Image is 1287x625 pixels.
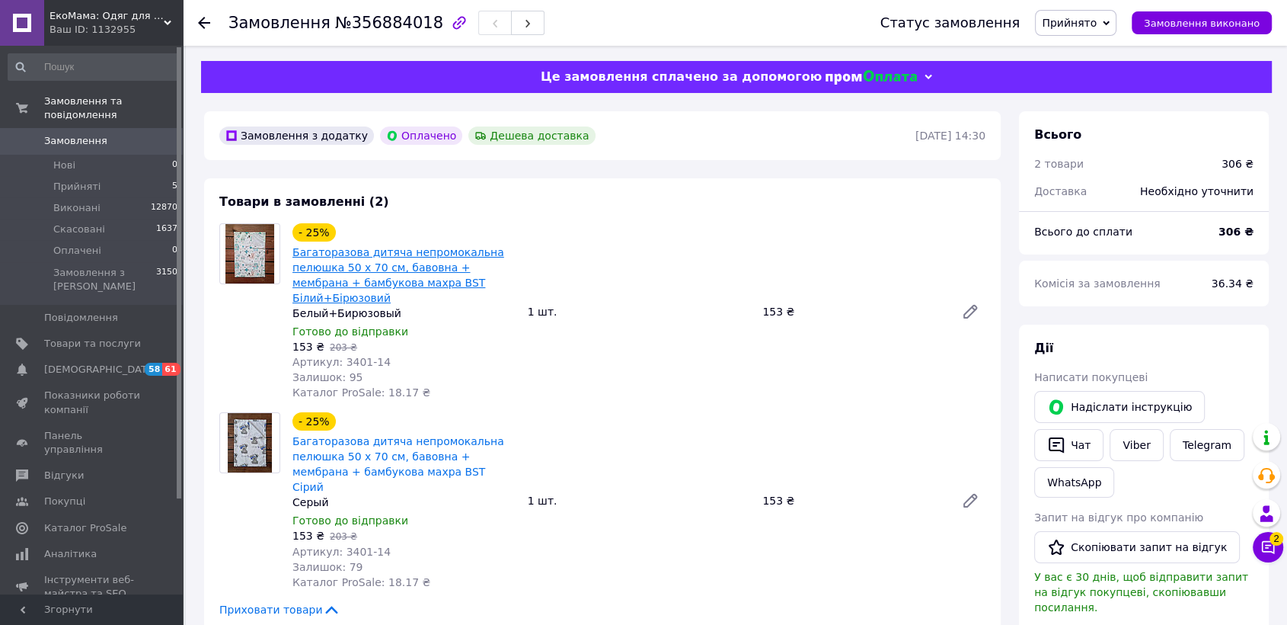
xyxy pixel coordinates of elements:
[915,130,985,142] time: [DATE] 14:30
[1131,175,1263,208] div: Необхідно уточнити
[292,246,504,304] a: Багаторазова дитяча непромокальна пелюшка 50 х 70 см, бавовна + мембрана + бамбукова махра BST Бі...
[1034,341,1053,355] span: Дії
[44,495,85,508] span: Покупці
[292,386,430,399] span: Каталог ProSale: 18.17 ₴
[53,266,156,293] span: Замовлення з [PERSON_NAME]
[44,469,84,482] span: Відгуки
[292,371,362,383] span: Залишок: 95
[522,301,757,322] div: 1 шт.
[53,244,101,258] span: Оплачені
[44,311,118,325] span: Повідомлення
[1034,391,1205,423] button: Надіслати інструкцію
[172,180,177,194] span: 5
[1269,532,1283,546] span: 2
[162,363,180,376] span: 61
[292,546,391,558] span: Артикул: 3401-14
[1034,185,1087,197] span: Доставка
[44,573,141,601] span: Інструменти веб-майстра та SEO
[1144,18,1260,29] span: Замовлення виконано
[219,602,340,617] span: Приховати товари
[44,389,141,416] span: Показники роботи компанії
[44,337,141,351] span: Товари та послуги
[44,547,97,561] span: Аналітика
[44,363,157,377] span: [DEMOGRAPHIC_DATA]
[1034,511,1203,524] span: Запит на відгук про компанію
[292,325,408,338] span: Готово до відправки
[826,70,917,85] img: evopay logo
[1034,531,1240,563] button: Скопіювати запит на відгук
[53,223,105,236] span: Скасовані
[145,363,162,376] span: 58
[1034,571,1248,614] span: У вас є 30 днів, щоб відправити запит на відгук покупцеві, скопіювавши посилання.
[330,531,357,542] span: 203 ₴
[1034,277,1161,290] span: Комісія за замовлення
[955,486,985,516] a: Редагувати
[1034,429,1103,461] button: Чат
[172,159,177,172] span: 0
[49,23,183,37] div: Ваш ID: 1132955
[292,306,516,321] div: Белый+Бирюзовый
[1034,158,1084,170] span: 2 товари
[1034,127,1081,142] span: Всього
[1132,11,1272,34] button: Замовлення виконано
[228,413,272,473] img: Багаторазова дитяча непромокальна пелюшка 50 х 70 см, бавовна + мембрана + бамбукова махра BST Сірий
[292,356,391,368] span: Артикул: 3401-14
[219,194,389,209] span: Товари в замовленні (2)
[292,223,336,242] div: - 25%
[1212,277,1253,290] span: 36.34 ₴
[1170,429,1244,461] a: Telegram
[53,201,101,215] span: Виконані
[156,223,177,236] span: 1637
[44,95,183,122] span: Замовлення та повідомлення
[53,159,75,172] span: Нові
[522,490,757,511] div: 1 шт.
[1034,371,1148,383] span: Написати покупцеві
[44,521,126,535] span: Каталог ProSale
[151,201,177,215] span: 12870
[335,14,443,32] span: №356884018
[1034,467,1114,498] a: WhatsApp
[880,15,1020,30] div: Статус замовлення
[292,576,430,588] span: Каталог ProSale: 18.17 ₴
[292,435,504,493] a: Багаторазова дитяча непромокальна пелюшка 50 х 70 см, бавовна + мембрана + бамбукова махра BST Сірий
[292,412,336,431] div: - 25%
[292,561,362,573] span: Залишок: 79
[292,530,324,542] span: 153 ₴
[1253,532,1283,562] button: Чат з покупцем2
[292,495,516,510] div: Серый
[1110,429,1163,461] a: Viber
[8,53,179,81] input: Пошук
[756,490,949,511] div: 153 ₴
[1034,226,1132,238] span: Всього до сплати
[156,266,177,293] span: 3150
[1042,17,1097,29] span: Прийнято
[541,69,822,84] span: Це замовлення сплачено за допомогою
[1218,226,1253,238] b: 306 ₴
[225,224,275,284] img: Багаторазова дитяча непромокальна пелюшка 50 х 70 см, бавовна + мембрана + бамбукова махра BST Бі...
[756,301,949,322] div: 153 ₴
[228,14,331,32] span: Замовлення
[292,341,324,353] span: 153 ₴
[292,514,408,527] span: Готово до відправки
[330,342,357,353] span: 203 ₴
[955,296,985,327] a: Редагувати
[1222,156,1253,171] div: 306 ₴
[44,134,107,148] span: Замовлення
[44,429,141,457] span: Панель управління
[380,127,462,145] div: Оплачено
[49,9,164,23] span: ЕкоМама: Одяг для вагітних, білизна для годування, сумка у пологовий, одяг для новонароджених
[172,244,177,258] span: 0
[53,180,101,194] span: Прийняті
[468,127,595,145] div: Дешева доставка
[198,15,210,30] div: Повернутися назад
[219,127,374,145] div: Замовлення з додатку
